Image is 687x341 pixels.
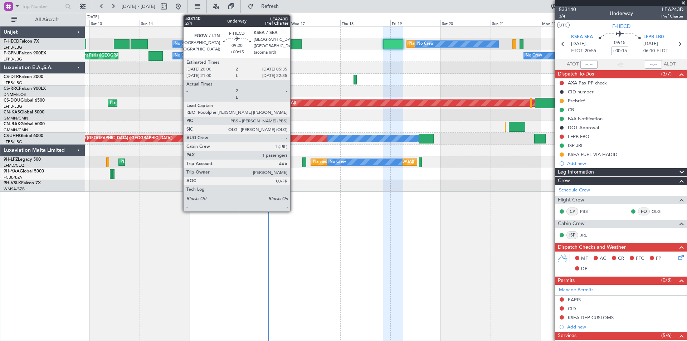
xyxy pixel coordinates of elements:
div: CB [568,107,574,113]
span: (5/6) [661,332,672,339]
span: Leg Information [558,168,594,176]
div: Add new [567,324,683,330]
a: CS-RRCFalcon 900LX [4,87,46,91]
div: LFPB FBO [568,133,589,140]
span: LEA243D [661,6,683,13]
a: LFPB/LBG [4,80,22,86]
div: Planned [GEOGRAPHIC_DATA] ([GEOGRAPHIC_DATA]) [313,157,414,167]
div: Add new [567,160,683,166]
div: FO [638,208,650,215]
a: LFPB/LBG [4,104,22,109]
span: AC [600,255,606,262]
a: GMMN/CMN [4,127,28,133]
span: [DATE] - [DATE] [122,3,155,10]
span: 9H-LPZ [4,157,18,162]
a: Manage Permits [559,287,594,294]
button: All Aircraft [8,14,78,25]
span: (3/7) [661,70,672,78]
a: LFPB/LBG [4,57,22,62]
span: All Aircraft [19,17,75,22]
a: CS-JHHGlobal 6000 [4,134,43,138]
div: Underway [610,10,633,17]
span: 09:15 [614,39,625,47]
div: Wed 17 [290,20,340,26]
a: JRL [580,232,596,238]
span: Flight Crew [558,196,584,204]
span: DP [581,266,588,273]
div: Thu 18 [340,20,390,26]
a: LFPB/LBG [4,139,22,145]
a: Schedule Crew [559,187,590,194]
a: CN-RAKGlobal 6000 [4,122,45,126]
a: OLG [652,208,668,215]
div: Sun 21 [491,20,541,26]
div: CID [568,306,576,312]
span: F-HECD [612,23,630,30]
div: FAA Notification [568,116,603,122]
a: F-GPNJFalcon 900EX [4,51,46,55]
span: Crew [558,177,570,185]
div: EAPIS [568,297,581,303]
a: F-HECDFalcon 7X [4,39,39,44]
a: LFMD/CEQ [4,163,24,168]
div: DOT Approval [568,125,599,131]
div: Prebrief [568,98,585,104]
span: CS-JHH [4,134,19,138]
span: CR [618,255,624,262]
span: Dispatch Checks and Weather [558,243,626,252]
div: Planned Maint [GEOGRAPHIC_DATA] ([GEOGRAPHIC_DATA]) [110,98,223,108]
a: 9H-LPZLegacy 500 [4,157,41,162]
span: (0/3) [661,276,672,284]
span: FFC [636,255,644,262]
span: [DATE] [571,40,586,48]
button: UTC [557,22,570,28]
div: Mon 22 [541,20,591,26]
span: Pref Charter [661,13,683,19]
span: Cabin Crew [558,220,585,228]
a: WMSA/SZB [4,186,25,192]
div: Planned Maint [GEOGRAPHIC_DATA] ([GEOGRAPHIC_DATA]) [269,86,381,97]
div: Sat 20 [440,20,491,26]
span: F-HECD [4,39,19,44]
a: CS-DOUGlobal 6500 [4,98,45,103]
div: KSEA FUEL VIA HADID [568,151,618,157]
div: Planned Maint [GEOGRAPHIC_DATA] ([GEOGRAPHIC_DATA]) [409,39,521,49]
div: Planned Maint Cannes ([GEOGRAPHIC_DATA]) [121,157,205,167]
div: Sun 14 [140,20,190,26]
span: 533140 [559,6,576,13]
div: Tue 16 [240,20,290,26]
a: 9H-YAAGlobal 5000 [4,169,44,174]
input: Trip Number [22,1,63,12]
span: CN-KAS [4,110,20,115]
span: Services [558,332,576,340]
div: CP [566,208,578,215]
input: --:-- [580,60,598,69]
span: Permits [558,277,575,285]
div: No Crew [175,50,191,61]
span: [DATE] [643,40,658,48]
a: DNMM/LOS [4,92,26,97]
span: MF [581,255,588,262]
span: LFPB LBG [643,34,664,41]
a: 9H-VSLKFalcon 7X [4,181,41,185]
span: ETOT [571,48,583,55]
a: CS-DTRFalcon 2000 [4,75,43,79]
div: Mon 15 [190,20,240,26]
a: LFPB/LBG [4,45,22,50]
a: GMMN/CMN [4,116,28,121]
div: Planned Maint London ([GEOGRAPHIC_DATA]) [210,98,296,108]
span: F-GPNJ [4,51,19,55]
div: No Crew [526,50,542,61]
button: Refresh [244,1,287,12]
div: No Crew [175,39,191,49]
span: CS-DTR [4,75,19,79]
div: KSEA DEP CUSTOMS [568,315,614,321]
span: 3/4 [559,13,576,19]
div: CID number [568,89,594,95]
span: CS-RRC [4,87,19,91]
div: No Crew [330,157,346,167]
span: 20:55 [585,48,596,55]
span: Dispatch To-Dos [558,70,594,78]
span: CN-RAK [4,122,20,126]
span: ATOT [567,61,579,68]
